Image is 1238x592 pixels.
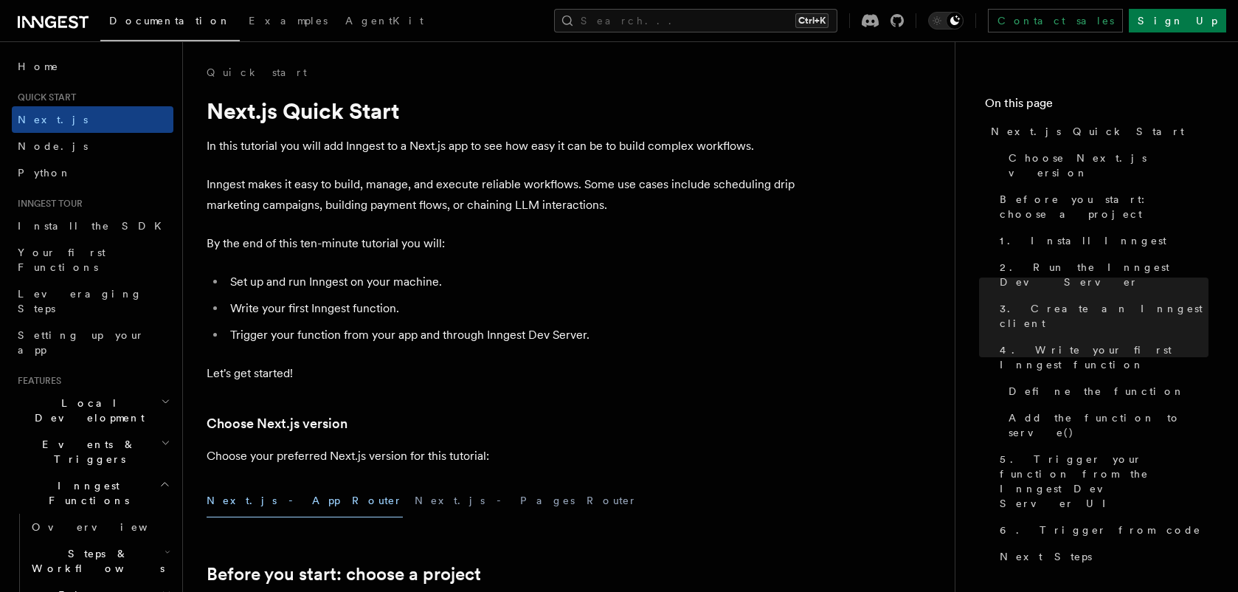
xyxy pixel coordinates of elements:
a: Next.js [12,106,173,133]
span: Inngest tour [12,198,83,210]
a: Choose Next.js version [1003,145,1208,186]
button: Search...Ctrl+K [554,9,837,32]
a: AgentKit [336,4,432,40]
span: Before you start: choose a project [1000,192,1208,221]
a: Next.js Quick Start [985,118,1208,145]
span: Local Development [12,396,161,425]
span: 3. Create an Inngest client [1000,301,1208,331]
span: Define the function [1009,384,1185,399]
span: Node.js [18,140,88,152]
span: Examples [249,15,328,27]
a: Add the function to serve() [1003,405,1208,446]
span: 5. Trigger your function from the Inngest Dev Server UI [1000,452,1208,511]
p: In this tutorial you will add Inngest to a Next.js app to see how easy it can be to build complex... [207,136,797,156]
a: 4. Write your first Inngest function [994,337,1208,378]
a: Before you start: choose a project [994,186,1208,227]
span: Choose Next.js version [1009,151,1208,180]
button: Next.js - App Router [207,484,403,517]
span: Home [18,59,59,74]
button: Next.js - Pages Router [415,484,637,517]
button: Inngest Functions [12,472,173,514]
span: Steps & Workflows [26,546,165,576]
span: Next.js Quick Start [991,124,1184,139]
kbd: Ctrl+K [795,13,829,28]
button: Events & Triggers [12,431,173,472]
a: Examples [240,4,336,40]
span: Inngest Functions [12,478,159,508]
a: Overview [26,514,173,540]
a: Sign Up [1129,9,1226,32]
span: Add the function to serve() [1009,410,1208,440]
a: 5. Trigger your function from the Inngest Dev Server UI [994,446,1208,517]
span: Documentation [109,15,231,27]
button: Local Development [12,390,173,431]
span: Install the SDK [18,220,170,232]
span: 2. Run the Inngest Dev Server [1000,260,1208,289]
button: Toggle dark mode [928,12,964,30]
span: 6. Trigger from code [1000,523,1201,537]
p: By the end of this ten-minute tutorial you will: [207,233,797,254]
a: Contact sales [988,9,1123,32]
span: Overview [32,521,184,533]
span: Python [18,167,72,179]
a: Your first Functions [12,239,173,280]
li: Trigger your function from your app and through Inngest Dev Server. [226,325,797,345]
h1: Next.js Quick Start [207,97,797,124]
li: Set up and run Inngest on your machine. [226,272,797,292]
span: 4. Write your first Inngest function [1000,343,1208,372]
span: Next.js [18,114,88,125]
p: Choose your preferred Next.js version for this tutorial: [207,446,797,467]
a: Home [12,53,173,80]
a: Node.js [12,133,173,159]
p: Let's get started! [207,363,797,384]
a: 2. Run the Inngest Dev Server [994,254,1208,295]
a: 6. Trigger from code [994,517,1208,543]
li: Write your first Inngest function. [226,298,797,319]
a: Python [12,159,173,186]
p: Inngest makes it easy to build, manage, and execute reliable workflows. Some use cases include sc... [207,174,797,216]
span: Events & Triggers [12,437,161,467]
span: Quick start [12,92,76,103]
span: Features [12,375,61,387]
a: Leveraging Steps [12,280,173,322]
span: Next Steps [1000,549,1092,564]
span: AgentKit [345,15,423,27]
a: Choose Next.js version [207,413,347,434]
a: Install the SDK [12,213,173,239]
a: Before you start: choose a project [207,564,481,585]
a: Documentation [100,4,240,41]
span: Leveraging Steps [18,288,142,314]
span: 1. Install Inngest [1000,233,1166,248]
h4: On this page [985,94,1208,118]
a: 1. Install Inngest [994,227,1208,254]
a: 3. Create an Inngest client [994,295,1208,337]
span: Your first Functions [18,247,106,273]
a: Setting up your app [12,322,173,363]
button: Steps & Workflows [26,540,173,582]
a: Quick start [207,65,307,80]
a: Next Steps [994,543,1208,570]
span: Setting up your app [18,329,145,356]
a: Define the function [1003,378,1208,405]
